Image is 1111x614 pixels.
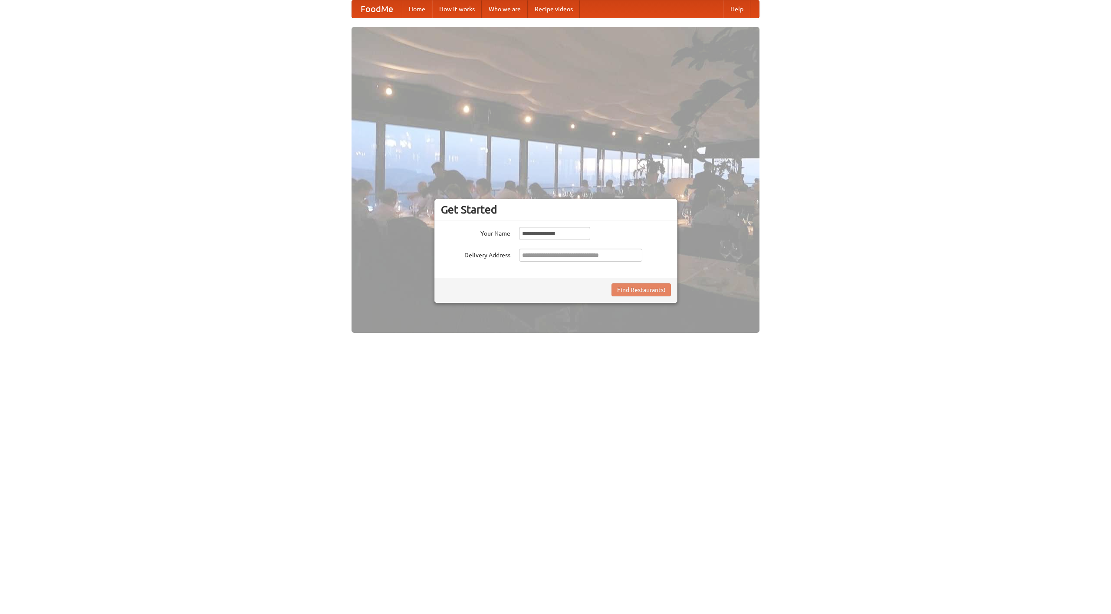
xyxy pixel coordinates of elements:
a: Home [402,0,432,18]
h3: Get Started [441,203,671,216]
label: Delivery Address [441,249,510,259]
a: FoodMe [352,0,402,18]
a: Help [723,0,750,18]
a: Who we are [482,0,528,18]
button: Find Restaurants! [611,283,671,296]
label: Your Name [441,227,510,238]
a: Recipe videos [528,0,580,18]
a: How it works [432,0,482,18]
